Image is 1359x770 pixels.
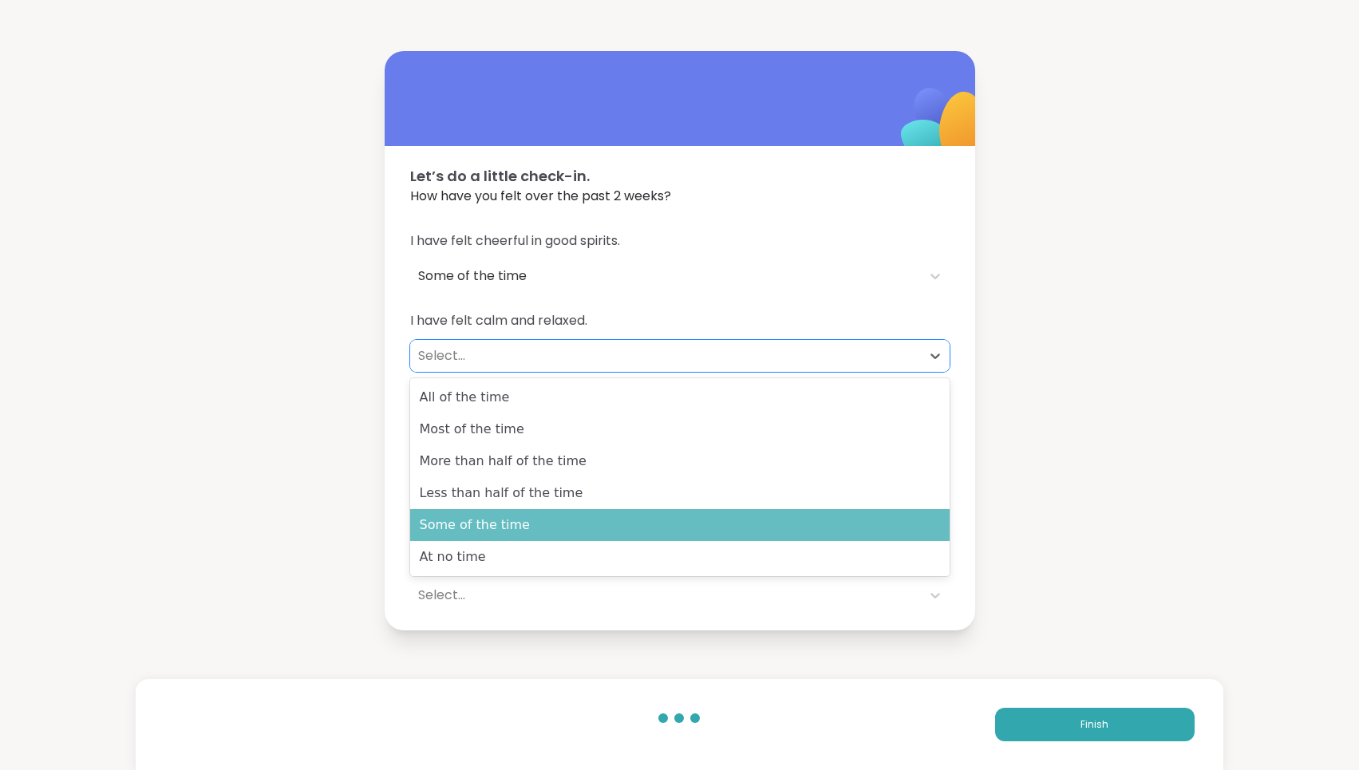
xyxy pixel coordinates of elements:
button: Finish [995,708,1195,741]
img: ShareWell Logomark [863,46,1022,205]
div: All of the time [410,381,950,413]
span: Finish [1080,717,1108,732]
span: Let’s do a little check-in. [410,165,950,187]
div: At no time [410,541,950,573]
div: Select... [418,586,913,605]
span: I have felt cheerful in good spirits. [410,231,950,251]
div: Most of the time [410,413,950,445]
div: Some of the time [410,509,950,541]
div: Select... [418,346,913,365]
div: More than half of the time [410,445,950,477]
div: Less than half of the time [410,477,950,509]
span: I have felt calm and relaxed. [410,311,950,330]
span: How have you felt over the past 2 weeks? [410,187,950,206]
div: Some of the time [418,267,913,286]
